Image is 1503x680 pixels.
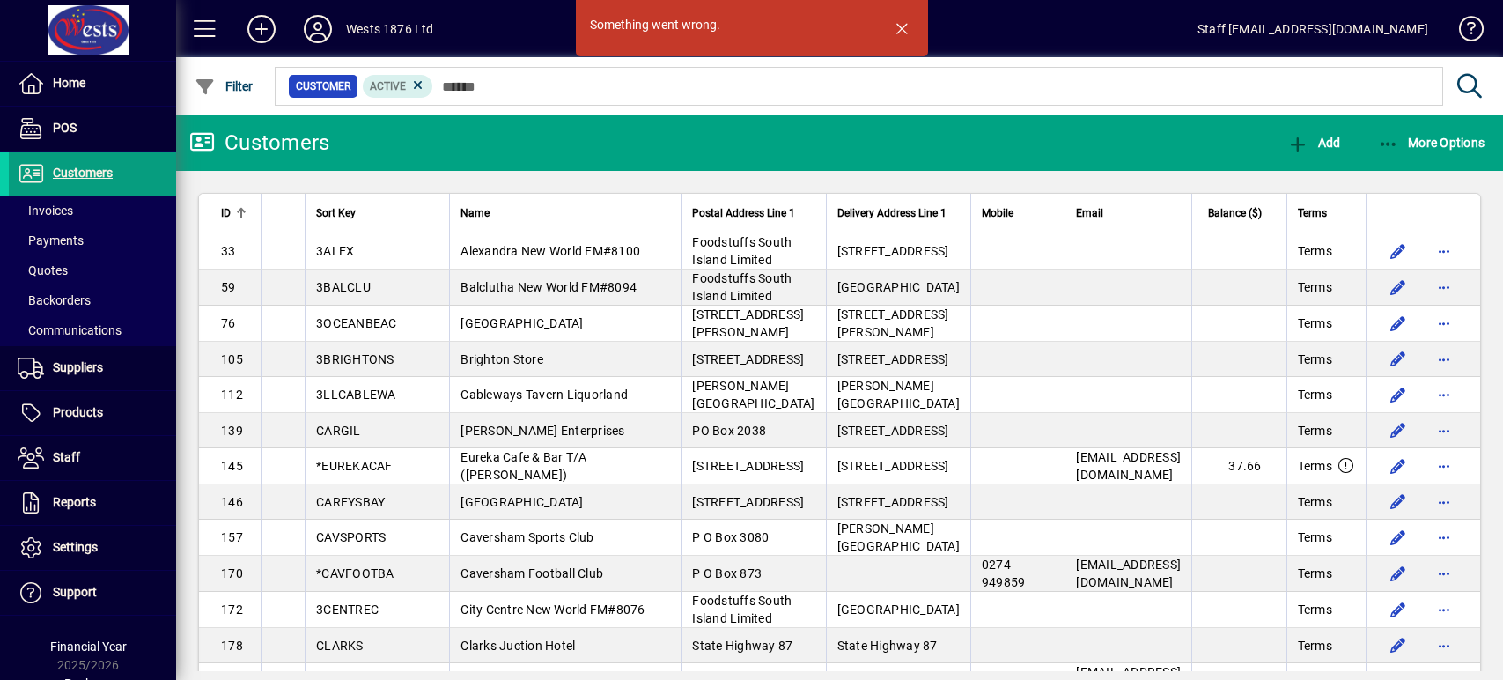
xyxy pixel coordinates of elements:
[1283,127,1345,159] button: Add
[316,280,371,294] span: 3BALCLU
[1384,273,1412,301] button: Edit
[9,571,176,615] a: Support
[1384,237,1412,265] button: Edit
[1384,381,1412,409] button: Edit
[837,639,938,653] span: State Highway 87
[190,70,258,102] button: Filter
[1076,450,1181,482] span: [EMAIL_ADDRESS][DOMAIN_NAME]
[1298,493,1332,511] span: Terms
[53,540,98,554] span: Settings
[1298,565,1332,582] span: Terms
[221,530,243,544] span: 157
[9,107,176,151] a: POS
[9,481,176,525] a: Reports
[9,526,176,570] a: Settings
[290,13,346,45] button: Profile
[18,293,91,307] span: Backorders
[18,233,84,248] span: Payments
[316,459,393,473] span: *EUREKACAF
[1430,559,1458,588] button: More options
[837,424,949,438] span: [STREET_ADDRESS]
[837,280,960,294] span: [GEOGRAPHIC_DATA]
[837,521,960,553] span: [PERSON_NAME][GEOGRAPHIC_DATA]
[316,602,379,617] span: 3CENTREC
[1430,523,1458,551] button: More options
[1384,559,1412,588] button: Edit
[1430,632,1458,660] button: More options
[233,13,290,45] button: Add
[1430,273,1458,301] button: More options
[189,129,329,157] div: Customers
[1430,595,1458,624] button: More options
[460,203,670,223] div: Name
[837,495,949,509] span: [STREET_ADDRESS]
[221,280,236,294] span: 59
[692,352,804,366] span: [STREET_ADDRESS]
[1384,417,1412,445] button: Edit
[692,530,769,544] span: P O Box 3080
[1298,314,1332,332] span: Terms
[1374,127,1490,159] button: More Options
[1298,637,1332,654] span: Terms
[692,639,792,653] span: State Highway 87
[460,388,628,402] span: Cableways Tavern Liquorland
[1298,528,1332,546] span: Terms
[460,450,586,482] span: Eureka Cafe & Bar T/A ([PERSON_NAME])
[9,225,176,255] a: Payments
[221,566,243,580] span: 170
[460,316,583,330] span: [GEOGRAPHIC_DATA]
[1191,448,1286,484] td: 37.66
[982,558,1026,589] span: 0274 949859
[837,244,949,258] span: [STREET_ADDRESS]
[53,450,80,464] span: Staff
[692,235,792,267] span: Foodstuffs South Island Limited
[50,639,127,654] span: Financial Year
[9,315,176,345] a: Communications
[1430,417,1458,445] button: More options
[316,244,354,258] span: 3ALEX
[1298,386,1332,403] span: Terms
[1298,278,1332,296] span: Terms
[316,495,385,509] span: CAREYSBAY
[316,203,356,223] span: Sort Key
[1430,237,1458,265] button: More options
[316,639,364,653] span: CLARKS
[53,166,113,180] span: Customers
[9,436,176,480] a: Staff
[1384,452,1412,480] button: Edit
[221,424,243,438] span: 139
[221,352,243,366] span: 105
[692,424,766,438] span: PO Box 2038
[53,76,85,90] span: Home
[18,323,122,337] span: Communications
[53,121,77,135] span: POS
[363,75,433,98] mat-chip: Activation Status: Active
[316,424,361,438] span: CARGIL
[692,271,792,303] span: Foodstuffs South Island Limited
[837,602,960,617] span: [GEOGRAPHIC_DATA]
[460,530,593,544] span: Caversham Sports Club
[1384,595,1412,624] button: Edit
[1197,15,1428,43] div: Staff [EMAIL_ADDRESS][DOMAIN_NAME]
[53,495,96,509] span: Reports
[460,495,583,509] span: [GEOGRAPHIC_DATA]
[982,203,1055,223] div: Mobile
[346,15,433,43] div: Wests 1876 Ltd
[1076,558,1181,589] span: [EMAIL_ADDRESS][DOMAIN_NAME]
[1430,345,1458,373] button: More options
[460,602,645,617] span: City Centre New World FM#8076
[692,379,814,410] span: [PERSON_NAME][GEOGRAPHIC_DATA]
[370,80,406,92] span: Active
[460,280,637,294] span: Balclutha New World FM#8094
[1208,203,1262,223] span: Balance ($)
[1076,203,1103,223] span: Email
[53,360,103,374] span: Suppliers
[1076,203,1181,223] div: Email
[1384,523,1412,551] button: Edit
[221,459,243,473] span: 145
[9,391,176,435] a: Products
[9,62,176,106] a: Home
[316,352,394,366] span: 3BRIGHTONS
[982,203,1013,223] span: Mobile
[692,307,804,339] span: [STREET_ADDRESS][PERSON_NAME]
